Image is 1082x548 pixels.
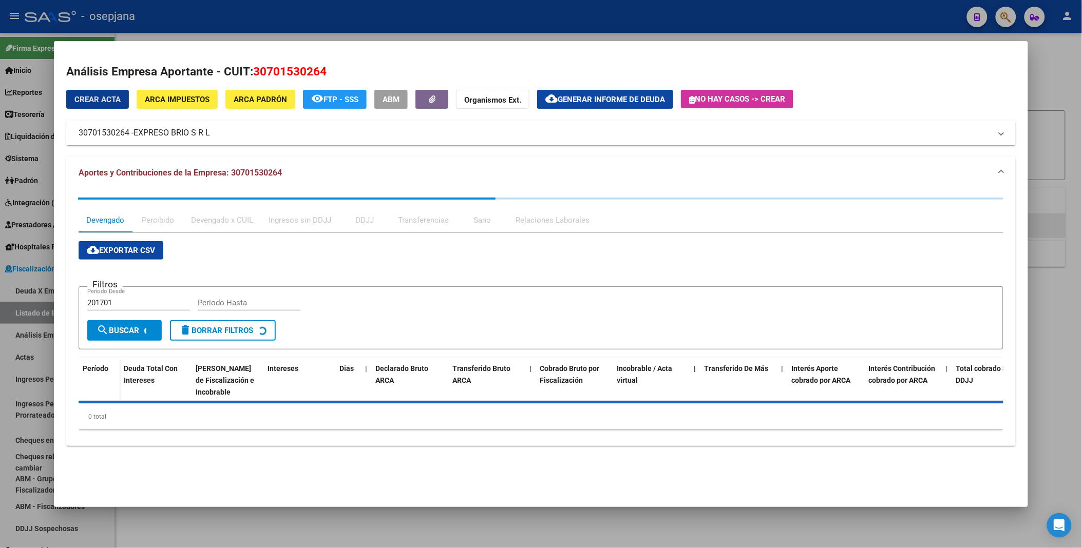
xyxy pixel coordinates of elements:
[263,358,335,403] datatable-header-cell: Intereses
[134,127,210,139] span: EXPRESO BRIO S R L
[335,358,361,403] datatable-header-cell: Dias
[234,95,287,104] span: ARCA Padrón
[383,95,400,104] span: ABM
[791,364,850,384] span: Interés Aporte cobrado por ARCA
[537,90,673,109] button: Generar informe de deuda
[787,358,864,403] datatable-header-cell: Interés Aporte cobrado por ARCA
[303,90,367,109] button: FTP - SSS
[375,364,428,384] span: Declarado Bruto ARCA
[79,358,120,401] datatable-header-cell: Período
[448,358,525,403] datatable-header-cell: Transferido Bruto ARCA
[1047,513,1072,538] div: Open Intercom Messenger
[79,404,1003,429] div: 0 total
[777,358,787,403] datatable-header-cell: |
[192,358,263,403] datatable-header-cell: Deuda Bruta Neto de Fiscalización e Incobrable
[371,358,448,403] datatable-header-cell: Declarado Bruto ARCA
[868,364,935,384] span: Interés Contribución cobrado por ARCA
[781,364,783,373] span: |
[196,364,254,396] span: [PERSON_NAME] de Fiscalización e Incobrable
[225,90,295,109] button: ARCA Padrón
[97,326,139,335] span: Buscar
[142,214,174,226] div: Percibido
[268,364,298,373] span: Intereses
[694,364,696,373] span: |
[339,364,354,373] span: Dias
[79,168,282,178] span: Aportes y Contribuciones de la Empresa: 30701530264
[355,214,374,226] div: DDJJ
[613,358,690,403] datatable-header-cell: Incobrable / Acta virtual
[87,320,162,341] button: Buscar
[456,90,529,109] button: Organismos Ext.
[398,214,449,226] div: Transferencias
[558,95,665,104] span: Generar informe de deuda
[864,358,941,403] datatable-header-cell: Interés Contribución cobrado por ARCA
[704,364,768,373] span: Transferido De Más
[311,92,324,105] mat-icon: remove_red_eye
[956,364,1013,384] span: Total cobrado Sin DDJJ
[87,246,155,255] span: Exportar CSV
[529,364,531,373] span: |
[120,358,192,403] datatable-header-cell: Deuda Total Con Intereses
[124,364,178,384] span: Deuda Total Con Intereses
[170,320,276,341] button: Borrar Filtros
[525,358,536,403] datatable-header-cell: |
[540,364,599,384] span: Cobrado Bruto por Fiscalización
[74,95,121,104] span: Crear Acta
[66,121,1015,145] mat-expansion-panel-header: 30701530264 -EXPRESO BRIO S R L
[324,95,358,104] span: FTP - SSS
[253,65,327,78] span: 30701530264
[374,90,408,109] button: ABM
[66,189,1015,446] div: Aportes y Contribuciones de la Empresa: 30701530264
[137,90,218,109] button: ARCA Impuestos
[952,358,1029,403] datatable-header-cell: Total cobrado Sin DDJJ
[66,156,1015,189] mat-expansion-panel-header: Aportes y Contribuciones de la Empresa: 30701530264
[145,95,210,104] span: ARCA Impuestos
[365,364,367,373] span: |
[945,364,947,373] span: |
[681,90,793,108] button: No hay casos -> Crear
[617,364,672,384] span: Incobrable / Acta virtual
[473,214,491,226] div: Sano
[79,127,991,139] mat-panel-title: 30701530264 -
[97,324,109,336] mat-icon: search
[191,214,253,226] div: Devengado x CUIL
[464,95,521,105] strong: Organismos Ext.
[536,358,613,403] datatable-header-cell: Cobrado Bruto por Fiscalización
[66,63,1015,81] h2: Análisis Empresa Aportante - CUIT:
[83,364,108,373] span: Período
[690,358,700,403] datatable-header-cell: |
[452,364,510,384] span: Transferido Bruto ARCA
[689,94,785,104] span: No hay casos -> Crear
[66,90,129,109] button: Crear Acta
[87,279,123,290] h3: Filtros
[179,326,253,335] span: Borrar Filtros
[516,214,590,226] div: Relaciones Laborales
[87,244,99,256] mat-icon: cloud_download
[86,214,124,226] div: Devengado
[79,241,163,260] button: Exportar CSV
[361,358,371,403] datatable-header-cell: |
[700,358,777,403] datatable-header-cell: Transferido De Más
[269,214,331,226] div: Ingresos sin DDJJ
[179,324,192,336] mat-icon: delete
[545,92,558,105] mat-icon: cloud_download
[941,358,952,403] datatable-header-cell: |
